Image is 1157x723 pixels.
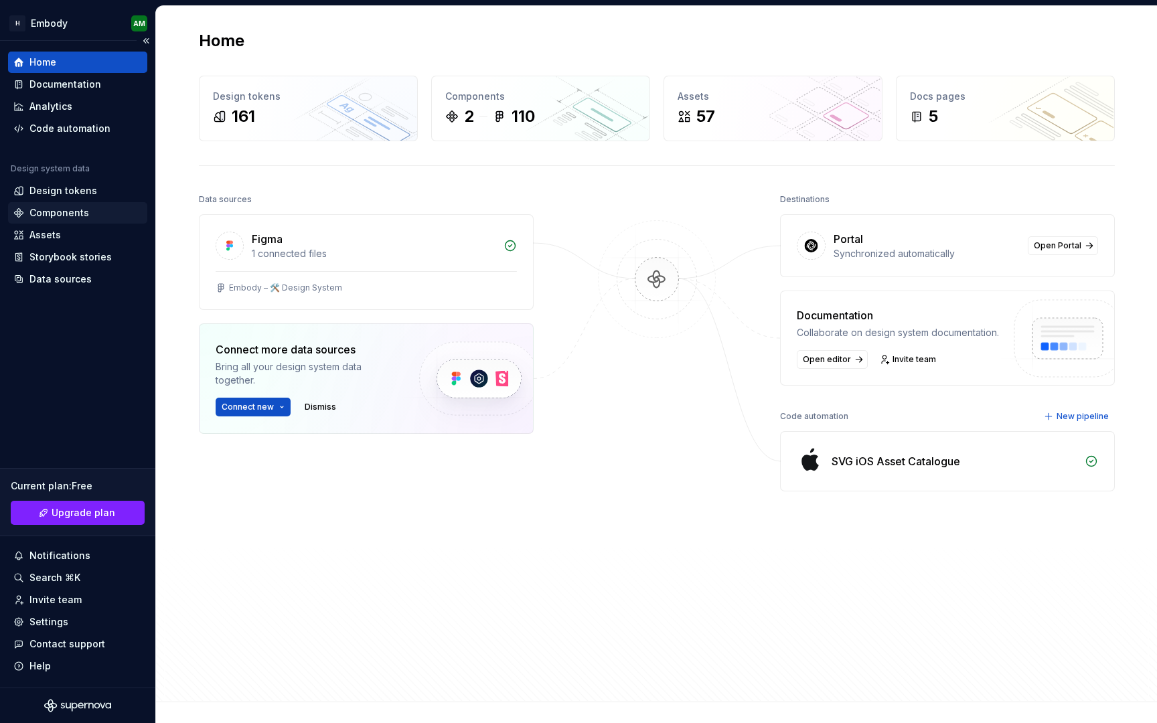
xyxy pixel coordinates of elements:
[8,246,147,268] a: Storybook stories
[299,398,342,416] button: Dismiss
[11,501,145,525] a: Upgrade plan
[834,231,863,247] div: Portal
[29,593,82,607] div: Invite team
[8,96,147,117] a: Analytics
[834,247,1020,260] div: Synchronized automatically
[696,106,715,127] div: 57
[29,549,90,562] div: Notifications
[44,699,111,712] svg: Supernova Logo
[1057,411,1109,422] span: New pipeline
[213,90,404,103] div: Design tokens
[8,224,147,246] a: Assets
[780,190,830,209] div: Destinations
[29,184,97,197] div: Design tokens
[29,637,105,651] div: Contact support
[678,90,868,103] div: Assets
[29,615,68,629] div: Settings
[8,655,147,677] button: Help
[216,360,396,387] div: Bring all your design system data together.
[52,506,115,519] span: Upgrade plan
[29,250,112,264] div: Storybook stories
[29,122,110,135] div: Code automation
[133,18,145,29] div: AM
[8,118,147,139] a: Code automation
[797,350,868,369] a: Open editor
[11,479,145,493] div: Current plan : Free
[29,206,89,220] div: Components
[910,90,1101,103] div: Docs pages
[252,247,495,260] div: 1 connected files
[1040,407,1115,426] button: New pipeline
[8,567,147,588] button: Search ⌘K
[29,228,61,242] div: Assets
[9,15,25,31] div: H
[8,611,147,633] a: Settings
[232,106,255,127] div: 161
[199,76,418,141] a: Design tokens161
[445,90,636,103] div: Components
[199,30,244,52] h2: Home
[29,571,80,584] div: Search ⌘K
[229,283,342,293] div: Embody – 🛠️ Design System
[8,52,147,73] a: Home
[199,190,252,209] div: Data sources
[896,76,1115,141] a: Docs pages5
[464,106,474,127] div: 2
[252,231,283,247] div: Figma
[1034,240,1081,251] span: Open Portal
[216,341,396,357] div: Connect more data sources
[876,350,942,369] a: Invite team
[29,100,72,113] div: Analytics
[512,106,535,127] div: 110
[29,78,101,91] div: Documentation
[8,268,147,290] a: Data sources
[222,402,274,412] span: Connect new
[664,76,882,141] a: Assets57
[832,453,960,469] div: SVG iOS Asset Catalogue
[893,354,936,365] span: Invite team
[797,307,999,323] div: Documentation
[29,659,51,673] div: Help
[8,202,147,224] a: Components
[803,354,851,365] span: Open editor
[797,326,999,339] div: Collaborate on design system documentation.
[8,545,147,566] button: Notifications
[305,402,336,412] span: Dismiss
[780,407,848,426] div: Code automation
[199,214,534,310] a: Figma1 connected filesEmbody – 🛠️ Design System
[137,31,155,50] button: Collapse sidebar
[11,163,90,174] div: Design system data
[29,272,92,286] div: Data sources
[216,398,291,416] button: Connect new
[8,180,147,202] a: Design tokens
[929,106,938,127] div: 5
[3,9,153,37] button: HEmbodyAM
[8,589,147,611] a: Invite team
[29,56,56,69] div: Home
[8,633,147,655] button: Contact support
[1028,236,1098,255] a: Open Portal
[431,76,650,141] a: Components2110
[8,74,147,95] a: Documentation
[31,17,68,30] div: Embody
